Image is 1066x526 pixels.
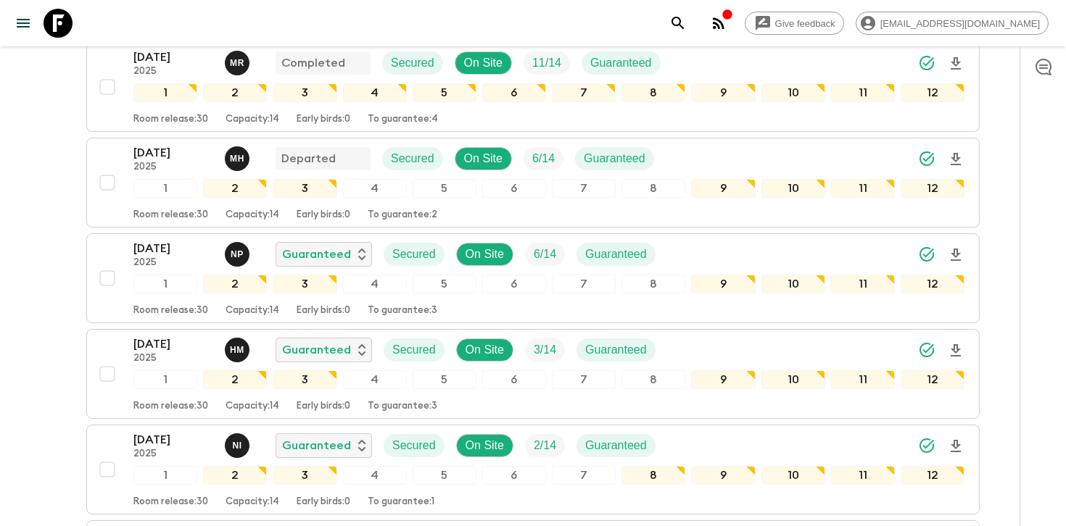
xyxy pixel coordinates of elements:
[456,338,513,362] div: On Site
[133,353,213,364] p: 2025
[525,434,565,457] div: Trip Fill
[297,496,350,508] p: Early birds: 0
[552,275,616,293] div: 7
[225,338,252,362] button: HM
[281,54,345,72] p: Completed
[947,246,964,264] svg: Download Onboarding
[281,150,336,167] p: Departed
[585,246,647,263] p: Guaranteed
[767,18,843,29] span: Give feedback
[524,147,563,170] div: Trip Fill
[297,305,350,317] p: Early birds: 0
[947,55,964,72] svg: Download Onboarding
[585,437,647,454] p: Guaranteed
[297,114,350,125] p: Early birds: 0
[464,54,503,72] p: On Site
[226,305,279,317] p: Capacity: 14
[584,150,645,167] p: Guaranteed
[534,246,556,263] p: 6 / 14
[391,150,434,167] p: Secured
[368,496,434,508] p: To guarantee: 1
[761,83,825,102] div: 10
[534,437,556,454] p: 2 / 14
[524,51,570,75] div: Trip Fill
[856,12,1049,35] div: [EMAIL_ADDRESS][DOMAIN_NAME]
[691,179,755,198] div: 9
[552,179,616,198] div: 7
[392,437,436,454] p: Secured
[621,275,685,293] div: 8
[464,150,503,167] p: On Site
[455,147,512,170] div: On Site
[947,151,964,168] svg: Download Onboarding
[691,275,755,293] div: 9
[482,83,546,102] div: 6
[466,246,504,263] p: On Site
[413,466,476,485] div: 5
[413,179,476,198] div: 5
[282,341,351,359] p: Guaranteed
[282,437,351,454] p: Guaranteed
[203,275,267,293] div: 2
[231,249,244,260] p: N P
[297,209,350,221] p: Early birds: 0
[901,370,964,389] div: 12
[343,179,407,198] div: 4
[590,54,652,72] p: Guaranteed
[831,370,895,389] div: 11
[918,341,935,359] svg: Synced Successfully
[232,440,241,451] p: N I
[225,438,252,449] span: Naoya Ishida
[552,83,616,102] div: 7
[273,179,336,198] div: 3
[86,42,980,132] button: [DATE]2025Mamico ReichCompletedSecuredOn SiteTrip FillGuaranteed123456789101112Room release:30Cap...
[872,18,1048,29] span: [EMAIL_ADDRESS][DOMAIN_NAME]
[532,54,561,72] p: 11 / 14
[86,425,980,514] button: [DATE]2025Naoya IshidaGuaranteedSecuredOn SiteTrip FillGuaranteed123456789101112Room release:30Ca...
[918,437,935,454] svg: Synced Successfully
[226,209,279,221] p: Capacity: 14
[226,401,279,412] p: Capacity: 14
[691,370,755,389] div: 9
[745,12,844,35] a: Give feedback
[466,341,504,359] p: On Site
[343,370,407,389] div: 4
[947,342,964,359] svg: Download Onboarding
[368,114,438,125] p: To guarantee: 4
[225,55,252,67] span: Mamico Reich
[203,179,267,198] div: 2
[831,466,895,485] div: 11
[133,114,208,125] p: Room release: 30
[133,209,208,221] p: Room release: 30
[297,401,350,412] p: Early birds: 0
[392,246,436,263] p: Secured
[368,401,437,412] p: To guarantee: 3
[384,338,445,362] div: Secured
[343,83,407,102] div: 4
[133,370,197,389] div: 1
[133,466,197,485] div: 1
[621,179,685,198] div: 8
[203,466,267,485] div: 2
[225,151,252,162] span: Mayumi Hosokawa
[621,83,685,102] div: 8
[226,496,279,508] p: Capacity: 14
[466,437,504,454] p: On Site
[918,150,935,167] svg: Synced Successfully
[133,275,197,293] div: 1
[482,466,546,485] div: 6
[761,275,825,293] div: 10
[585,341,647,359] p: Guaranteed
[203,83,267,102] div: 2
[273,370,336,389] div: 3
[392,341,436,359] p: Secured
[552,466,616,485] div: 7
[901,83,964,102] div: 12
[456,243,513,266] div: On Site
[343,275,407,293] div: 4
[133,305,208,317] p: Room release: 30
[455,51,512,75] div: On Site
[368,209,437,221] p: To guarantee: 2
[621,466,685,485] div: 8
[947,438,964,455] svg: Download Onboarding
